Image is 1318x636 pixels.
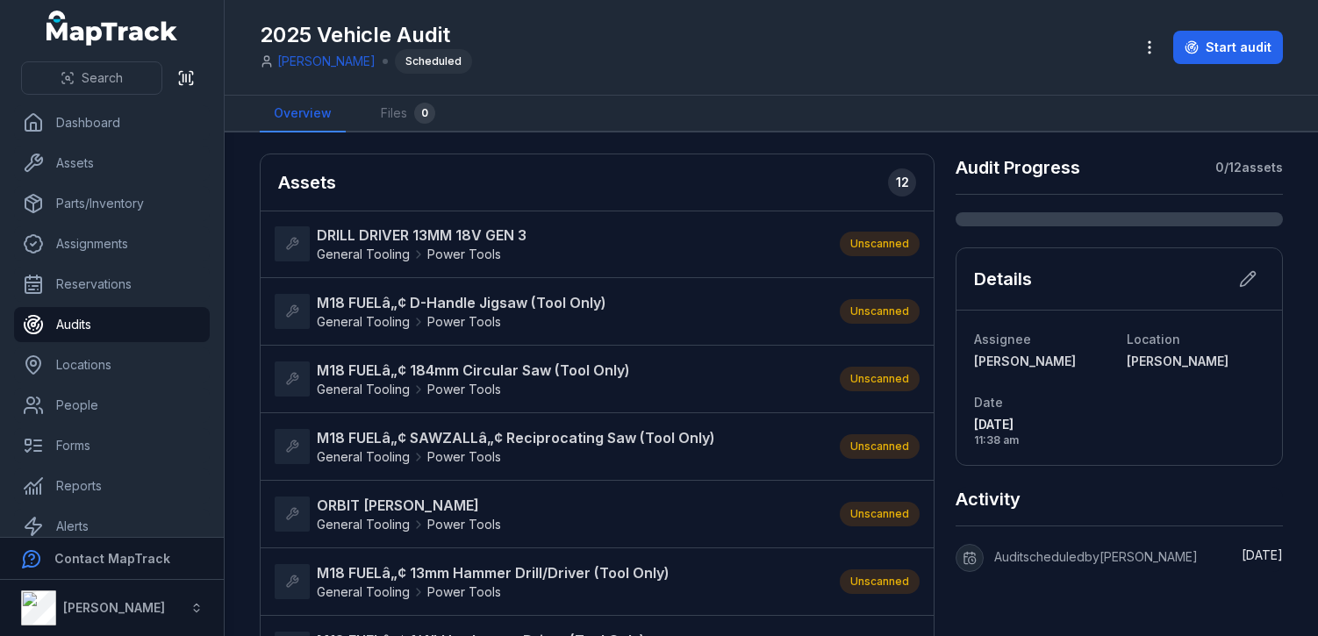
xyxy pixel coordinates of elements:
[1127,332,1180,347] span: Location
[994,549,1198,564] span: Audit scheduled by [PERSON_NAME]
[367,96,449,132] a: Files0
[956,155,1080,180] h2: Audit Progress
[840,367,920,391] div: Unscanned
[317,516,410,533] span: General Tooling
[275,292,822,331] a: M18 FUELâ„¢ D-Handle Jigsaw (Tool Only)General ToolingPower Tools
[1173,31,1283,64] button: Start audit
[14,468,210,504] a: Reports
[1127,354,1228,368] span: [PERSON_NAME]
[427,583,501,601] span: Power Tools
[14,388,210,423] a: People
[14,186,210,221] a: Parts/Inventory
[54,551,170,566] strong: Contact MapTrack
[956,487,1021,511] h2: Activity
[14,267,210,302] a: Reservations
[317,448,410,466] span: General Tooling
[414,103,435,124] div: 0
[974,433,1112,447] span: 11:38 am
[14,509,210,544] a: Alerts
[427,516,501,533] span: Power Tools
[974,353,1112,370] a: [PERSON_NAME]
[427,448,501,466] span: Power Tools
[14,146,210,181] a: Assets
[974,332,1031,347] span: Assignee
[888,168,916,197] div: 12
[317,562,670,583] strong: M18 FUELâ„¢ 13mm Hammer Drill/Driver (Tool Only)
[317,292,606,313] strong: M18 FUELâ„¢ D-Handle Jigsaw (Tool Only)
[1215,159,1283,176] strong: 0 / 12 assets
[260,21,472,49] h1: 2025 Vehicle Audit
[317,427,715,448] strong: M18 FUELâ„¢ SAWZALLâ„¢ Reciprocating Saw (Tool Only)
[395,49,472,74] div: Scheduled
[317,381,410,398] span: General Tooling
[14,347,210,382] a: Locations
[14,105,210,140] a: Dashboard
[260,96,346,132] a: Overview
[275,360,822,398] a: M18 FUELâ„¢ 184mm Circular Saw (Tool Only)General ToolingPower Tools
[14,226,210,261] a: Assignments
[275,427,822,466] a: M18 FUELâ„¢ SAWZALLâ„¢ Reciprocating Saw (Tool Only)General ToolingPower Tools
[840,299,920,324] div: Unscanned
[1242,547,1283,562] span: [DATE]
[840,434,920,459] div: Unscanned
[14,428,210,463] a: Forms
[21,61,162,95] button: Search
[317,583,410,601] span: General Tooling
[427,381,501,398] span: Power Tools
[317,246,410,263] span: General Tooling
[840,232,920,256] div: Unscanned
[427,246,501,263] span: Power Tools
[278,168,916,197] h2: Assets
[277,53,376,70] a: [PERSON_NAME]
[317,360,630,381] strong: M18 FUELâ„¢ 184mm Circular Saw (Tool Only)
[840,502,920,526] div: Unscanned
[275,562,822,601] a: M18 FUELâ„¢ 13mm Hammer Drill/Driver (Tool Only)General ToolingPower Tools
[317,313,410,331] span: General Tooling
[14,307,210,342] a: Audits
[974,416,1112,447] time: 13/10/2025, 11:38:04 am
[317,495,501,516] strong: ORBIT [PERSON_NAME]
[82,69,123,87] span: Search
[427,313,501,331] span: Power Tools
[840,569,920,594] div: Unscanned
[63,600,165,615] strong: [PERSON_NAME]
[47,11,178,46] a: MapTrack
[1242,547,1283,562] time: 13/10/2025, 11:38:04 am
[974,395,1003,410] span: Date
[974,416,1112,433] span: [DATE]
[974,267,1032,291] h2: Details
[275,495,822,533] a: ORBIT [PERSON_NAME]General ToolingPower Tools
[317,225,526,246] strong: DRILL DRIVER 13MM 18V GEN 3
[1127,353,1264,370] a: [PERSON_NAME]
[275,225,822,263] a: DRILL DRIVER 13MM 18V GEN 3General ToolingPower Tools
